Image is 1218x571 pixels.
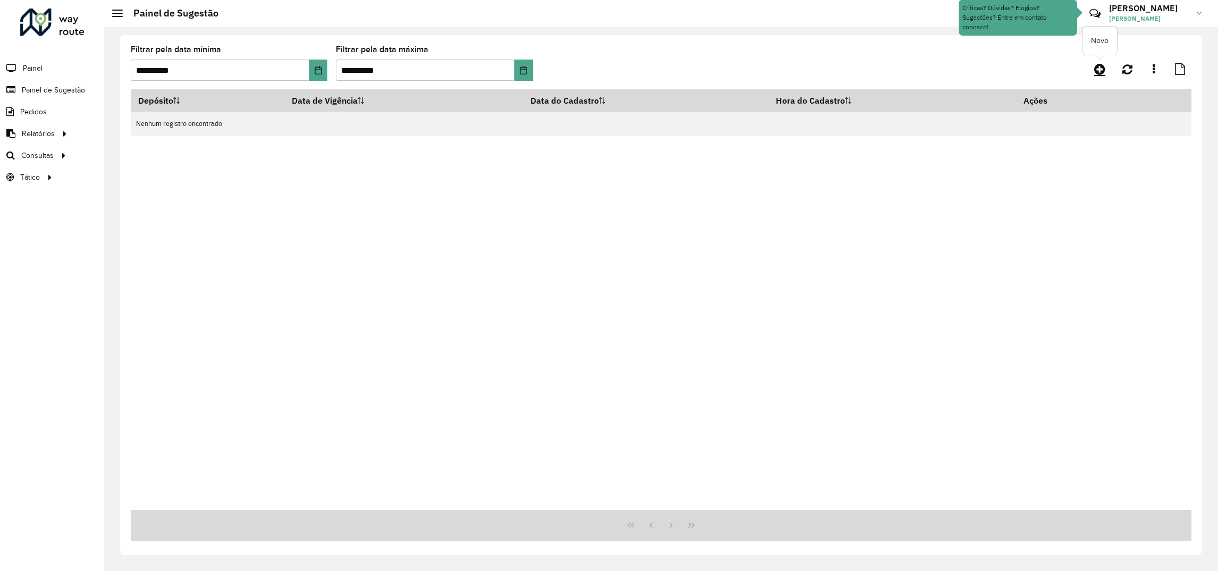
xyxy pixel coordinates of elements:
th: Depósito [131,89,284,112]
span: Painel [23,63,43,74]
th: Data do Cadastro [523,89,768,112]
h3: [PERSON_NAME] [1109,3,1189,13]
a: Contato Rápido [1084,2,1106,25]
label: Filtrar pela data mínima [131,43,221,56]
span: Pedidos [20,106,47,117]
span: Painel de Sugestão [22,85,85,96]
th: Hora do Cadastro [769,89,1016,112]
span: Relatórios [22,128,55,139]
button: Choose Date [514,60,532,81]
label: Filtrar pela data máxima [336,43,428,56]
h2: Painel de Sugestão [123,7,218,19]
span: Tático [20,172,40,183]
span: [PERSON_NAME] [1109,14,1189,23]
button: Choose Date [309,60,327,81]
th: Ações [1016,89,1080,112]
span: Consultas [21,150,54,161]
div: Novo [1082,27,1117,55]
td: Nenhum registro encontrado [131,112,1191,136]
th: Data de Vigência [284,89,523,112]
